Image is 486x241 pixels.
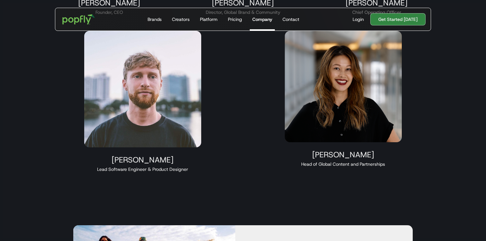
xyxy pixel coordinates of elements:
[200,16,218,23] div: Platform
[169,8,192,31] a: Creators
[353,16,364,23] div: Login
[228,16,242,23] div: Pricing
[197,8,220,31] a: Platform
[285,150,402,160] div: [PERSON_NAME]
[58,10,99,29] a: home
[252,16,272,23] div: Company
[370,13,426,25] a: Get Started [DATE]
[285,161,402,167] div: Head of Global Content and Partnerships
[350,16,366,23] a: Login
[283,16,299,23] div: Contact
[172,16,190,23] div: Creators
[84,166,201,172] div: Lead Software Engineer & Product Designer
[250,8,275,31] a: Company
[84,155,201,165] div: [PERSON_NAME]
[148,16,162,23] div: Brands
[145,8,164,31] a: Brands
[225,8,245,31] a: Pricing
[280,8,302,31] a: Contact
